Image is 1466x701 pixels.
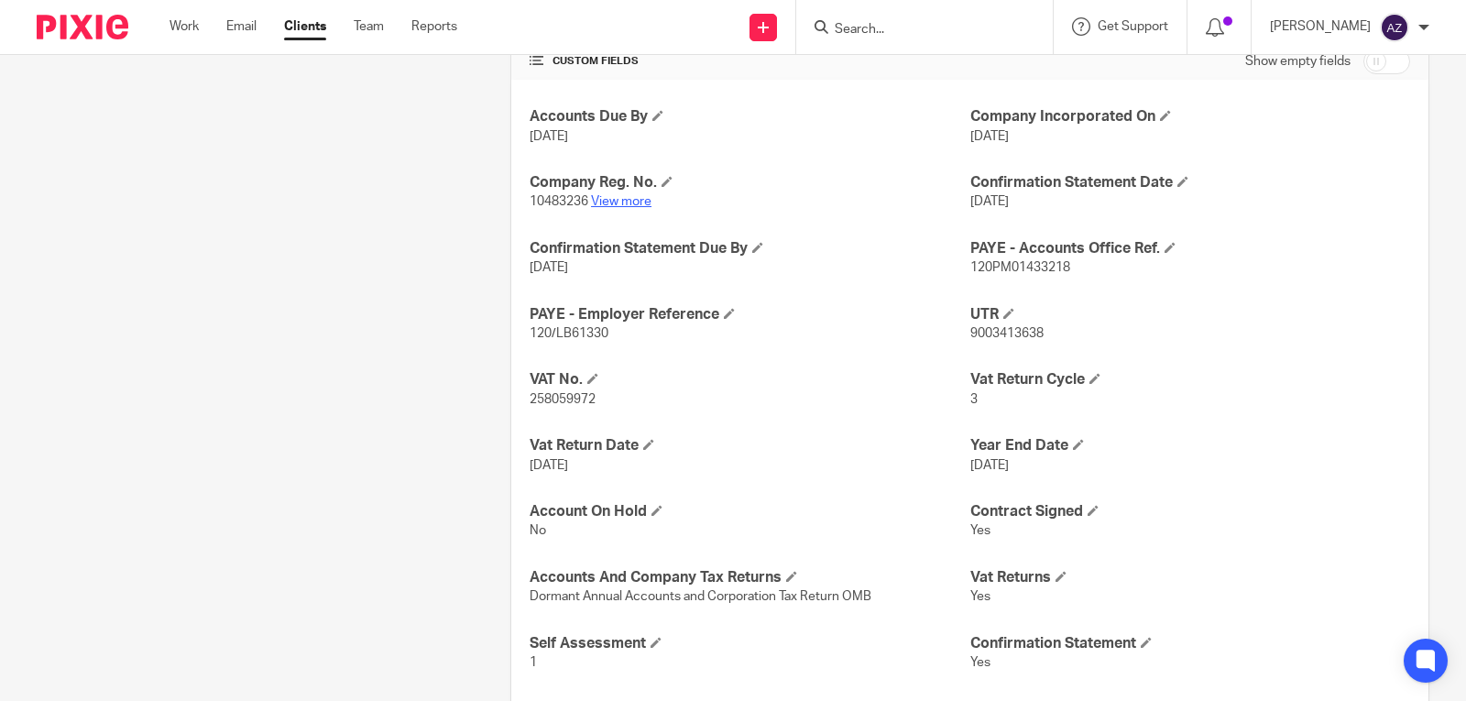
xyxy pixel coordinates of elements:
[970,327,1044,340] span: 9003413638
[970,524,990,537] span: Yes
[970,173,1410,192] h4: Confirmation Statement Date
[970,239,1410,258] h4: PAYE - Accounts Office Ref.
[530,370,969,389] h4: VAT No.
[37,15,128,39] img: Pixie
[970,393,978,406] span: 3
[530,261,568,274] span: [DATE]
[970,634,1410,653] h4: Confirmation Statement
[591,195,651,208] a: View more
[411,17,457,36] a: Reports
[970,656,990,669] span: Yes
[530,524,546,537] span: No
[970,590,990,603] span: Yes
[970,370,1410,389] h4: Vat Return Cycle
[970,459,1009,472] span: [DATE]
[170,17,199,36] a: Work
[970,130,1009,143] span: [DATE]
[530,54,969,69] h4: CUSTOM FIELDS
[530,130,568,143] span: [DATE]
[530,459,568,472] span: [DATE]
[530,590,871,603] span: Dormant Annual Accounts and Corporation Tax Return OMB
[1380,13,1409,42] img: svg%3E
[970,107,1410,126] h4: Company Incorporated On
[530,634,969,653] h4: Self Assessment
[530,195,588,208] span: 10483236
[530,173,969,192] h4: Company Reg. No.
[530,502,969,521] h4: Account On Hold
[530,327,608,340] span: 120/LB61330
[530,568,969,587] h4: Accounts And Company Tax Returns
[530,305,969,324] h4: PAYE - Employer Reference
[284,17,326,36] a: Clients
[354,17,384,36] a: Team
[1245,52,1351,71] label: Show empty fields
[970,502,1410,521] h4: Contract Signed
[530,656,537,669] span: 1
[970,568,1410,587] h4: Vat Returns
[530,107,969,126] h4: Accounts Due By
[833,22,998,38] input: Search
[530,436,969,455] h4: Vat Return Date
[970,261,1070,274] span: 120PM01433218
[970,436,1410,455] h4: Year End Date
[530,393,596,406] span: 258059972
[970,195,1009,208] span: [DATE]
[1270,17,1371,36] p: [PERSON_NAME]
[1098,20,1168,33] span: Get Support
[970,305,1410,324] h4: UTR
[530,239,969,258] h4: Confirmation Statement Due By
[226,17,257,36] a: Email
